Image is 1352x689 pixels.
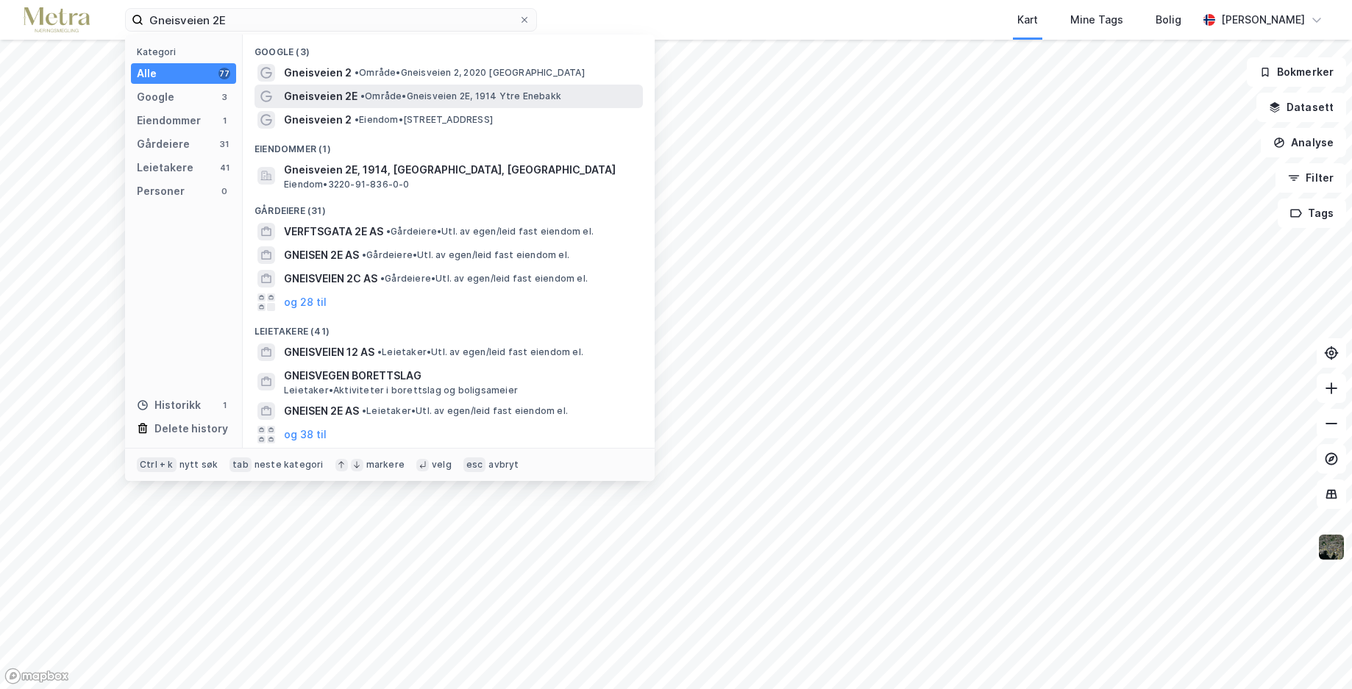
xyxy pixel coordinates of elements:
[355,114,359,125] span: •
[179,459,218,471] div: nytt søk
[154,420,228,438] div: Delete history
[1156,11,1181,29] div: Bolig
[137,88,174,106] div: Google
[284,343,374,361] span: GNEISVEIEN 12 AS
[488,459,519,471] div: avbryt
[284,223,383,240] span: VERFTSGATA 2E AS
[4,668,69,685] a: Mapbox homepage
[243,35,655,61] div: Google (3)
[137,65,157,82] div: Alle
[284,367,637,385] span: GNEISVEGEN BORETTSLAG
[362,249,569,261] span: Gårdeiere • Utl. av egen/leid fast eiendom el.
[1017,11,1038,29] div: Kart
[218,399,230,411] div: 1
[1275,163,1346,193] button: Filter
[362,405,366,416] span: •
[284,270,377,288] span: GNEISVEIEN 2C AS
[1256,93,1346,122] button: Datasett
[230,457,252,472] div: tab
[1278,618,1352,689] div: Kontrollprogram for chat
[218,91,230,103] div: 3
[377,346,382,357] span: •
[386,226,391,237] span: •
[362,405,568,417] span: Leietaker • Utl. av egen/leid fast eiendom el.
[255,459,324,471] div: neste kategori
[380,273,385,284] span: •
[1221,11,1305,29] div: [PERSON_NAME]
[355,114,493,126] span: Eiendom • [STREET_ADDRESS]
[143,9,519,31] input: Søk på adresse, matrikkel, gårdeiere, leietakere eller personer
[284,161,637,179] span: Gneisveien 2E, 1914, [GEOGRAPHIC_DATA], [GEOGRAPHIC_DATA]
[355,67,359,78] span: •
[377,346,583,358] span: Leietaker • Utl. av egen/leid fast eiendom el.
[243,132,655,158] div: Eiendommer (1)
[386,226,594,238] span: Gårdeiere • Utl. av egen/leid fast eiendom el.
[284,111,352,129] span: Gneisveien 2
[360,90,561,102] span: Område • Gneisveien 2E, 1914 Ytre Enebakk
[463,457,486,472] div: esc
[284,426,327,443] button: og 38 til
[137,112,201,129] div: Eiendommer
[137,396,201,414] div: Historikk
[137,135,190,153] div: Gårdeiere
[1278,199,1346,228] button: Tags
[137,182,185,200] div: Personer
[284,385,518,396] span: Leietaker • Aktiviteter i borettslag og boligsameier
[218,68,230,79] div: 77
[1070,11,1123,29] div: Mine Tags
[218,138,230,150] div: 31
[1247,57,1346,87] button: Bokmerker
[284,246,359,264] span: GNEISEN 2E AS
[137,46,236,57] div: Kategori
[355,67,585,79] span: Område • Gneisveien 2, 2020 [GEOGRAPHIC_DATA]
[380,273,588,285] span: Gårdeiere • Utl. av egen/leid fast eiendom el.
[1278,618,1352,689] iframe: Chat Widget
[243,446,655,473] div: Historikk (1)
[362,249,366,260] span: •
[24,7,90,33] img: metra-logo.256734c3b2bbffee19d4.png
[284,293,327,311] button: og 28 til
[1317,533,1345,561] img: 9k=
[137,457,177,472] div: Ctrl + k
[218,162,230,174] div: 41
[360,90,365,101] span: •
[284,64,352,82] span: Gneisveien 2
[218,185,230,197] div: 0
[137,159,193,176] div: Leietakere
[1261,128,1346,157] button: Analyse
[284,88,357,105] span: Gneisveien 2E
[284,402,359,420] span: GNEISEN 2E AS
[284,179,410,190] span: Eiendom • 3220-91-836-0-0
[243,314,655,340] div: Leietakere (41)
[366,459,405,471] div: markere
[243,193,655,220] div: Gårdeiere (31)
[432,459,452,471] div: velg
[218,115,230,126] div: 1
